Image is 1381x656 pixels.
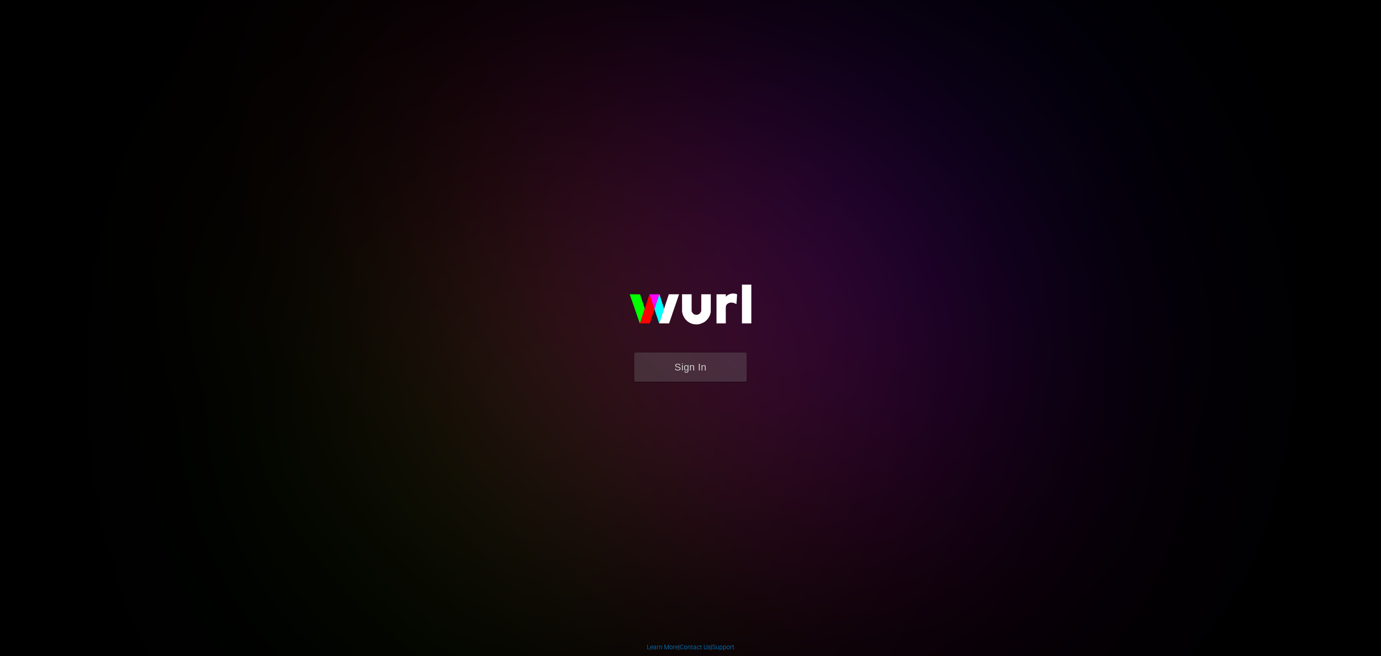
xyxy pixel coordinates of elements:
button: Sign In [634,353,747,382]
a: Support [712,643,735,651]
div: | | [647,643,735,652]
a: Learn More [647,643,678,651]
a: Contact Us [680,643,711,651]
img: wurl-logo-on-black-223613ac3d8ba8fe6dc639794a292ebdb59501304c7dfd60c99c58986ef67473.svg [601,265,780,353]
